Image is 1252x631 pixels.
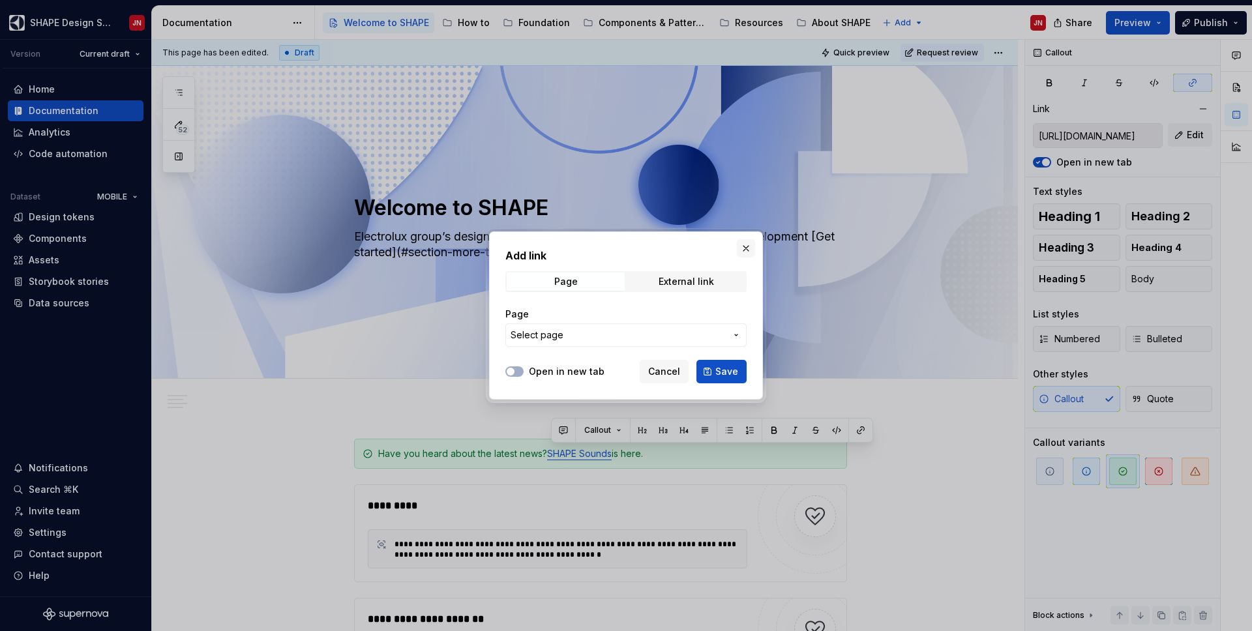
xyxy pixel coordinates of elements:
[640,360,689,383] button: Cancel
[659,276,714,287] div: External link
[505,323,747,347] button: Select page
[529,365,604,378] label: Open in new tab
[505,308,529,321] label: Page
[554,276,578,287] div: Page
[648,365,680,378] span: Cancel
[505,248,747,263] h2: Add link
[511,329,563,342] span: Select page
[696,360,747,383] button: Save
[715,365,738,378] span: Save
